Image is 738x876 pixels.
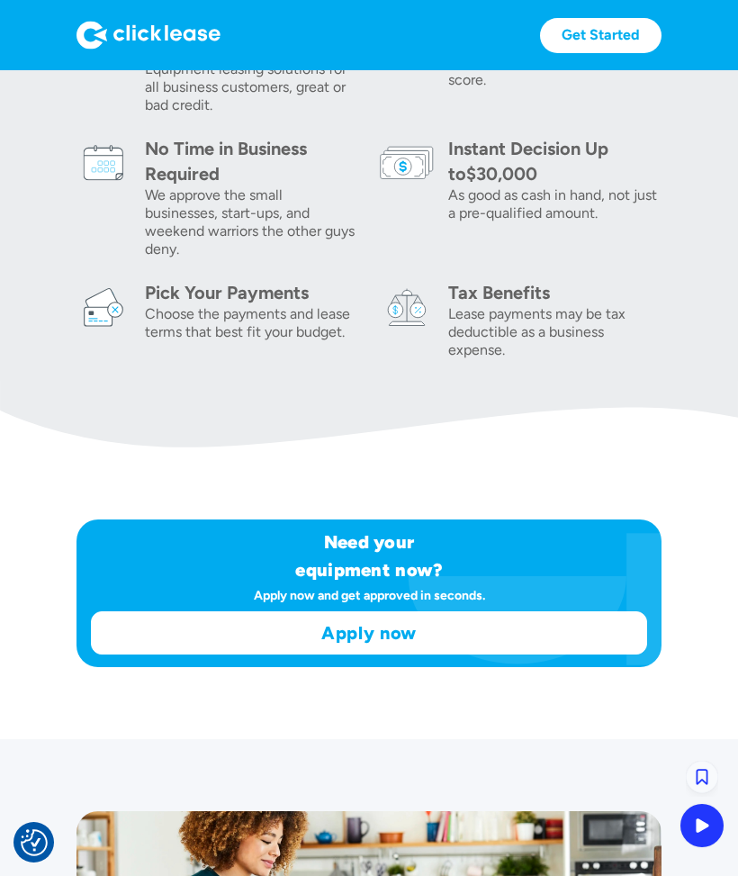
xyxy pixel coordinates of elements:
a: Apply now [92,612,646,654]
div: Apply now and get approved in seconds. [189,588,550,604]
a: Get Started [540,18,661,53]
div: Instant Decision Up to [448,138,608,185]
div: Pick Your Payments [145,280,358,305]
div: No Time in Business Required [145,136,358,186]
h1: Need your [189,532,550,553]
img: Logo [76,21,220,50]
div: We approve the small businesses, start-ups, and weekend warriors the other guys deny. [145,186,358,258]
div: Tax Benefits [448,280,661,305]
div: Choose the payments and lease terms that best fit your budget. [145,305,358,341]
div: Equipment leasing solutions for all business customers, great or bad credit. [145,60,358,114]
img: calendar icon [76,136,130,190]
img: money icon [380,136,434,190]
div: Lease payments may be tax deductible as a business expense. [448,305,661,359]
h1: equipment now? [189,560,550,581]
button: Consent Preferences [21,829,48,856]
img: card icon [76,280,130,334]
div: $30,000 [466,163,537,185]
img: Revisit consent button [21,829,48,856]
img: tax icon [380,280,434,334]
div: As good as cash in hand, not just a pre-qualified amount. [448,186,661,222]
